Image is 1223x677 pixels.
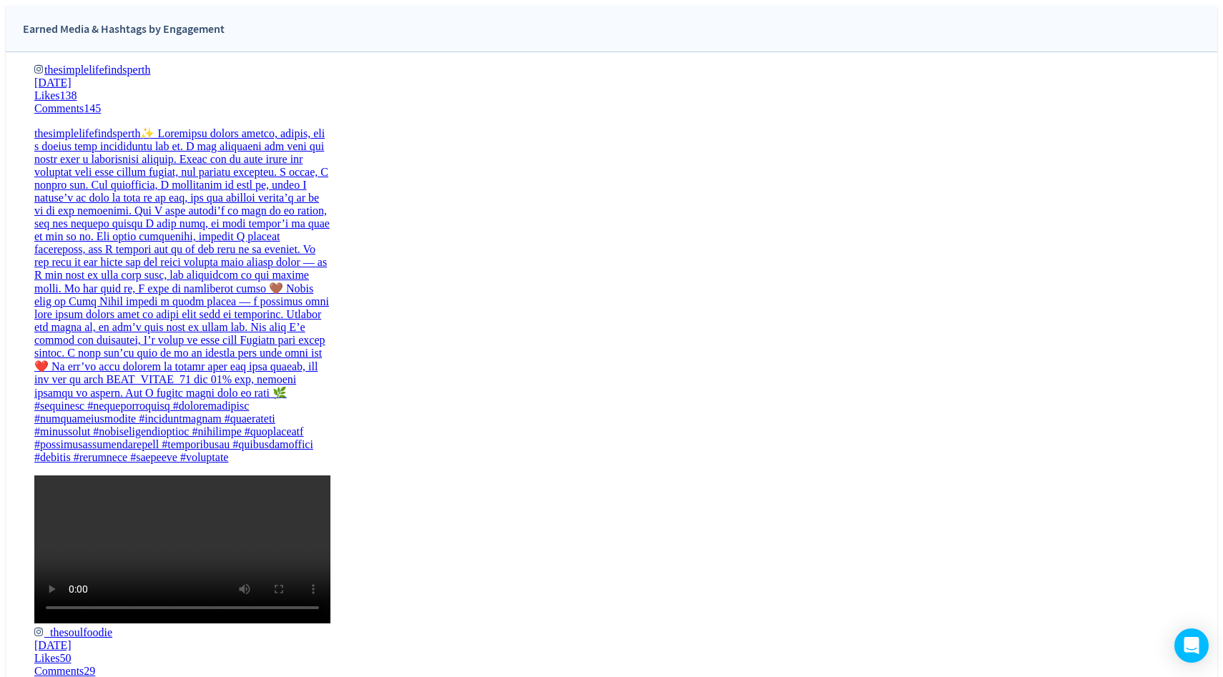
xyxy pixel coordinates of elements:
div: Open Intercom Messenger [1174,628,1209,663]
span: [DATE] [34,639,72,651]
span: 138 [60,89,77,102]
a: thesimplelifefindsperth[DATE]Likes138Comments145thesimplelifefindsperth✨ Loremipsu dolors ametco,... [34,64,330,626]
p: ✨ Loremipsu dolors ametco, adipis, eli s doeius temp incididuntu lab et. D mag aliquaeni adm veni... [34,127,330,464]
span: _thesoulfoodie [44,626,112,638]
span: 50 [60,652,72,664]
span: 29 [84,665,95,677]
div: Comments [34,102,330,115]
span: 145 [84,102,101,114]
div: Likes [34,89,330,102]
span: thesimplelifefindsperth [44,64,150,76]
div: Likes [34,652,330,665]
span: thesimplelifefindsperth [34,127,140,139]
span: [DATE] [34,76,72,89]
div: Earned Media & Hashtags by Engagement [23,20,225,39]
